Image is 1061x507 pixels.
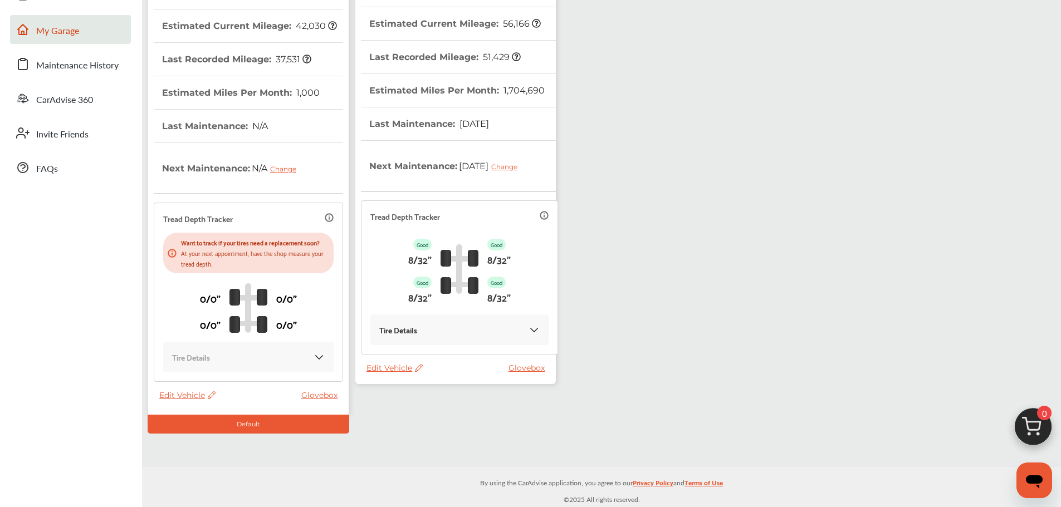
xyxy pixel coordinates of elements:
[369,141,526,191] th: Next Maintenance :
[162,76,320,109] th: Estimated Miles Per Month :
[457,152,526,180] span: [DATE]
[369,7,541,40] th: Estimated Current Mileage :
[159,390,216,400] span: Edit Vehicle
[529,324,540,336] img: KOKaJQAAAABJRU5ErkJggg==
[36,162,58,176] span: FAQs
[369,41,521,73] th: Last Recorded Mileage :
[413,239,432,250] p: Good
[10,84,131,113] a: CarAdvise 360
[1006,403,1060,456] img: cart_icon.3d0951e8.svg
[251,121,268,131] span: N/A
[172,351,210,363] p: Tire Details
[314,352,325,363] img: KOKaJQAAAABJRU5ErkJggg==
[162,9,337,42] th: Estimated Current Mileage :
[10,50,131,78] a: Maintenance History
[36,24,79,38] span: My Garage
[1016,462,1052,498] iframe: Button to launch messaging window
[276,289,297,307] p: 0/0"
[181,237,329,248] p: Want to track if your tires need a replacement soon?
[487,239,506,250] p: Good
[491,163,523,171] div: Change
[369,74,545,107] th: Estimated Miles Per Month :
[274,54,311,65] span: 37,531
[487,288,511,306] p: 8/32"
[408,250,432,268] p: 8/32"
[181,248,329,269] p: At your next appointment, have the shop measure your tread depth.
[487,250,511,268] p: 8/32"
[684,476,723,494] a: Terms of Use
[10,119,131,147] a: Invite Friends
[162,43,311,76] th: Last Recorded Mileage :
[1037,406,1052,420] span: 0
[294,21,337,31] span: 42,030
[276,316,297,333] p: 0/0"
[509,363,550,373] a: Glovebox
[487,277,506,288] p: Good
[36,93,93,107] span: CarAdvise 360
[458,119,489,129] span: [DATE]
[142,467,1061,507] div: © 2025 All rights reserved.
[163,212,233,225] p: Tread Depth Tracker
[200,316,221,333] p: 0/0"
[633,476,673,494] a: Privacy Policy
[162,110,268,142] th: Last Maintenance :
[379,323,417,336] p: Tire Details
[148,415,349,434] div: Default
[10,153,131,182] a: FAQs
[413,277,432,288] p: Good
[369,107,489,140] th: Last Maintenance :
[501,18,541,29] span: 56,166
[200,289,221,307] p: 0/0"
[502,85,545,96] span: 1,704,690
[270,165,302,173] div: Change
[36,58,119,73] span: Maintenance History
[370,210,440,223] p: Tread Depth Tracker
[366,363,423,373] span: Edit Vehicle
[229,283,267,333] img: tire_track_logo.b900bcbc.svg
[142,476,1061,488] p: By using the CarAdvise application, you agree to our and
[295,87,320,98] span: 1,000
[162,143,305,193] th: Next Maintenance :
[481,52,521,62] span: 51,429
[408,288,432,306] p: 8/32"
[250,154,305,182] span: N/A
[36,127,89,142] span: Invite Friends
[441,244,478,294] img: tire_track_logo.b900bcbc.svg
[301,390,343,400] a: Glovebox
[10,15,131,44] a: My Garage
